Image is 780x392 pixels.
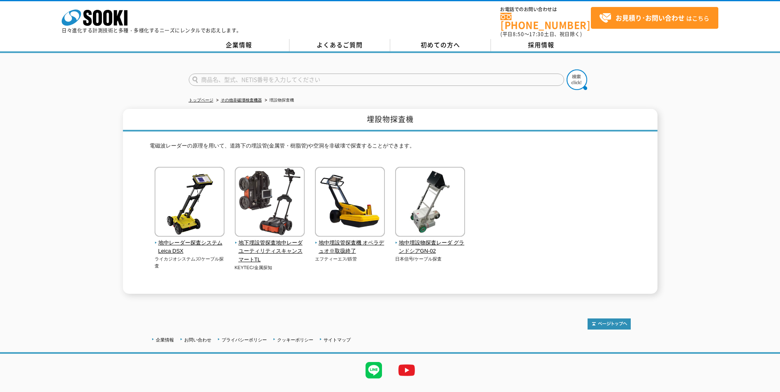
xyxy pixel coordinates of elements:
[315,256,385,263] p: エフティーエス/鉄管
[62,28,242,33] p: 日々進化する計測技術と多種・多様化するニーズにレンタルでお応えします。
[235,231,305,264] a: 地下埋設管探査地中レーダ ユーティリティスキャンスマートTL
[390,39,491,51] a: 初めての方へ
[395,256,465,263] p: 日本信号/ケーブル探査
[184,337,211,342] a: お問い合わせ
[123,109,657,131] h1: 埋設物探査機
[616,13,685,23] strong: お見積り･お問い合わせ
[155,239,225,256] span: 地中レーダー探査システム Leica DSX
[513,30,524,38] span: 8:50
[263,96,294,105] li: 埋設物探査機
[599,12,709,24] span: はこちら
[500,30,582,38] span: (平日 ～ 土日、祝日除く)
[189,74,564,86] input: 商品名、型式、NETIS番号を入力してください
[235,239,305,264] span: 地下埋設管探査地中レーダ ユーティリティスキャンスマートTL
[324,337,351,342] a: サイトマップ
[289,39,390,51] a: よくあるご質問
[222,337,267,342] a: プライバシーポリシー
[315,239,385,256] span: 地中埋設管探査機 オペラデュオ※取扱終了
[395,239,465,256] span: 地中埋設物探査レーダ グランドシアGN-02
[189,39,289,51] a: 企業情報
[315,167,385,239] img: 地中埋設管探査機 オペラデュオ※取扱終了
[500,7,591,12] span: お電話でのお問い合わせは
[567,69,587,90] img: btn_search.png
[156,337,174,342] a: 企業情報
[390,354,423,387] img: YouTube
[221,98,262,102] a: その他非破壊検査機器
[421,40,460,49] span: 初めての方へ
[235,167,305,239] img: 地下埋設管探査地中レーダ ユーティリティスキャンスマートTL
[155,231,225,256] a: 地中レーダー探査システム Leica DSX
[235,264,305,271] p: KEYTEC/金属探知
[189,98,213,102] a: トップページ
[500,13,591,30] a: [PHONE_NUMBER]
[588,318,631,330] img: トップページへ
[315,231,385,256] a: 地中埋設管探査機 オペラデュオ※取扱終了
[150,142,631,154] p: 電磁波レーダーの原理を用いて、道路下の埋設管(金属管・樹脂管)や空洞を非破壊で探査することができます。
[529,30,544,38] span: 17:30
[357,354,390,387] img: LINE
[155,256,225,269] p: ライカジオシステムズ/ケーブル探査
[395,167,465,239] img: 地中埋設物探査レーダ グランドシアGN-02
[155,167,225,239] img: 地中レーダー探査システム Leica DSX
[491,39,592,51] a: 採用情報
[277,337,313,342] a: クッキーポリシー
[591,7,718,29] a: お見積り･お問い合わせはこちら
[395,231,465,256] a: 地中埋設物探査レーダ グランドシアGN-02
